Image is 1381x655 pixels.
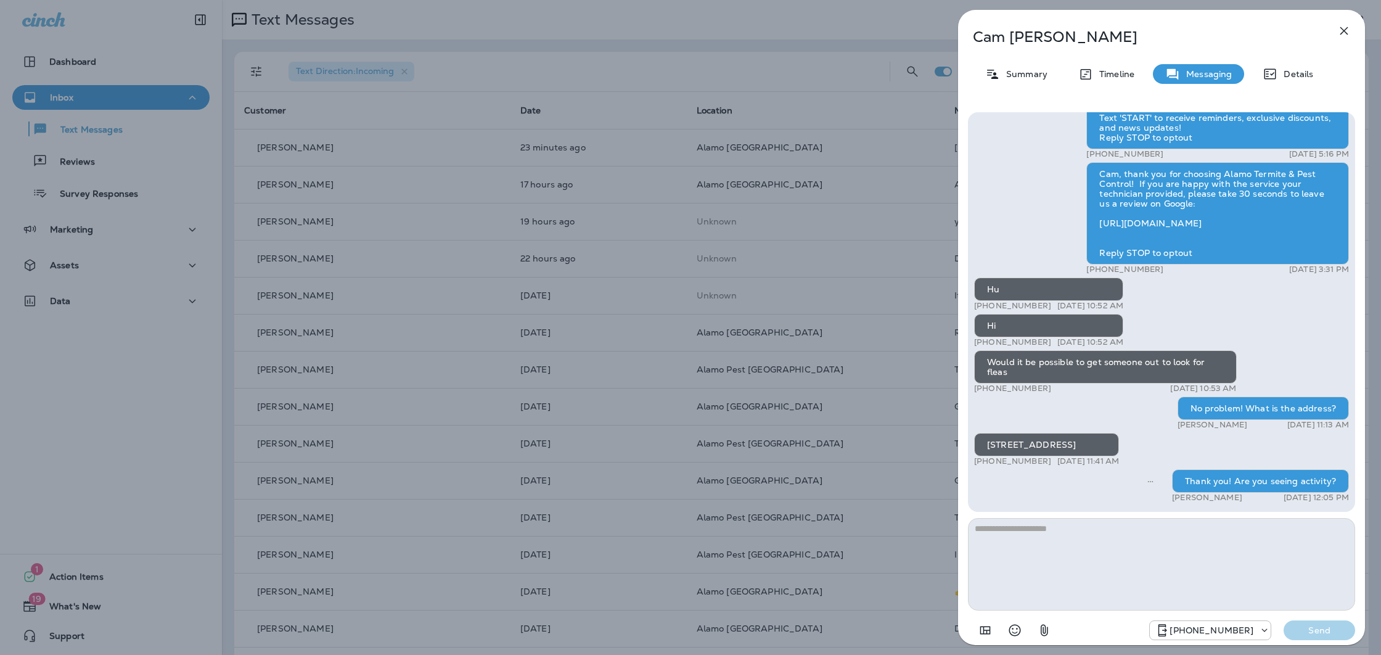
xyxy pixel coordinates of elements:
button: Select an emoji [1002,618,1027,643]
p: Details [1277,69,1313,79]
p: Messaging [1180,69,1232,79]
p: [DATE] 11:41 AM [1057,456,1119,466]
p: [DATE] 11:13 AM [1287,420,1349,430]
p: [PHONE_NUMBER] [974,384,1051,393]
span: Sent [1147,475,1154,486]
p: [DATE] 5:16 PM [1289,149,1349,159]
p: [DATE] 10:52 AM [1057,301,1123,311]
p: [DATE] 10:53 AM [1170,384,1236,393]
p: Timeline [1093,69,1134,79]
button: Add in a premade template [973,618,998,643]
div: Hi [974,314,1123,337]
p: Cam [PERSON_NAME] [973,28,1309,46]
p: [PHONE_NUMBER] [974,301,1051,311]
p: [PHONE_NUMBER] [1086,265,1163,274]
p: [DATE] 12:05 PM [1284,493,1349,503]
p: [PERSON_NAME] [1172,493,1242,503]
div: Hu [974,278,1123,301]
p: [PHONE_NUMBER] [974,456,1051,466]
div: Thank you! Are you seeing activity? [1172,469,1349,493]
div: No problem! What is the address? [1178,397,1349,420]
div: [STREET_ADDRESS] [974,433,1119,456]
p: [DATE] 3:31 PM [1289,265,1349,274]
p: [DATE] 10:52 AM [1057,337,1123,347]
p: [PHONE_NUMBER] [1170,625,1253,635]
p: [PERSON_NAME] [1178,420,1248,430]
p: Summary [1000,69,1047,79]
div: Would it be possible to get someone out to look for fleas [974,350,1237,384]
p: [PHONE_NUMBER] [1086,149,1163,159]
p: [PHONE_NUMBER] [974,337,1051,347]
div: Cam, thank you for choosing Alamo Termite & Pest Control! If you are happy with the service your ... [1086,162,1349,265]
div: +1 (817) 204-6820 [1150,623,1271,638]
